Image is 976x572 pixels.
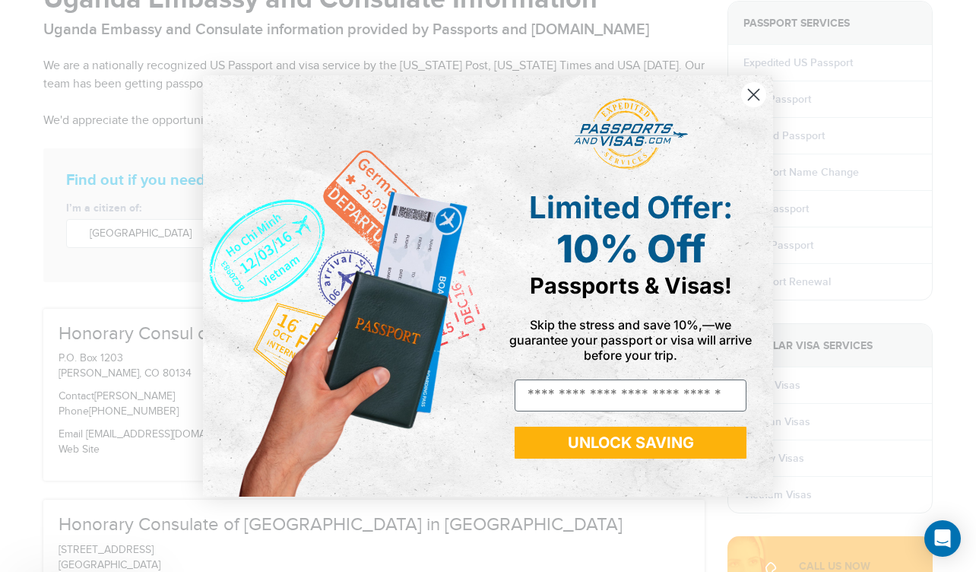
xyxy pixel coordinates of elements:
img: passports and visas [574,98,688,170]
button: UNLOCK SAVING [515,427,746,459]
img: de9cda0d-0715-46ca-9a25-073762a91ba7.png [203,75,488,496]
span: Skip the stress and save 10%,—we guarantee your passport or visa will arrive before your trip. [509,317,752,363]
div: Open Intercom Messenger [924,520,961,557]
span: Limited Offer: [529,189,733,226]
span: Passports & Visas! [530,272,732,299]
span: 10% Off [556,226,705,272]
button: Close dialog [740,81,767,108]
